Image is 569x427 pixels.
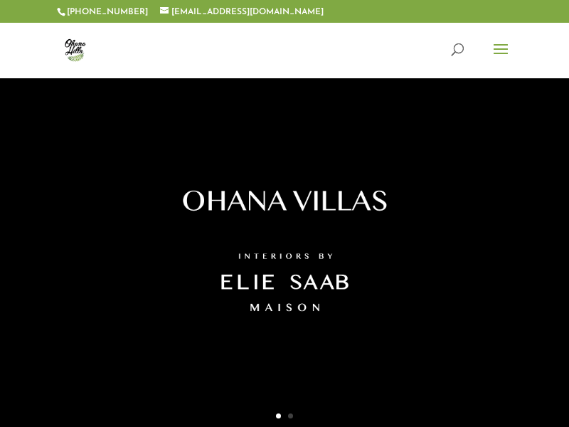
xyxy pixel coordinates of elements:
a: 2 [288,413,293,418]
a: 1 [276,413,281,418]
a: [EMAIL_ADDRESS][DOMAIN_NAME] [160,8,324,16]
img: ohana-hills [60,34,90,65]
a: [PHONE_NUMBER] [67,8,148,16]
